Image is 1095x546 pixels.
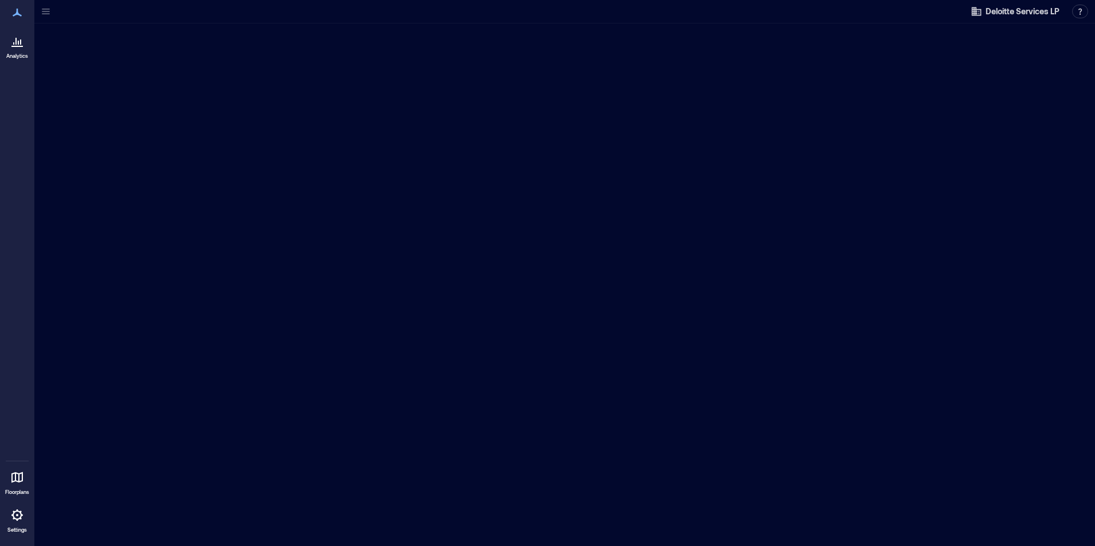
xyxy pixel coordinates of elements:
[5,489,29,496] p: Floorplans
[3,27,31,63] a: Analytics
[2,464,33,499] a: Floorplans
[986,6,1059,17] span: Deloitte Services LP
[967,2,1063,21] button: Deloitte Services LP
[7,527,27,533] p: Settings
[3,501,31,537] a: Settings
[6,53,28,60] p: Analytics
